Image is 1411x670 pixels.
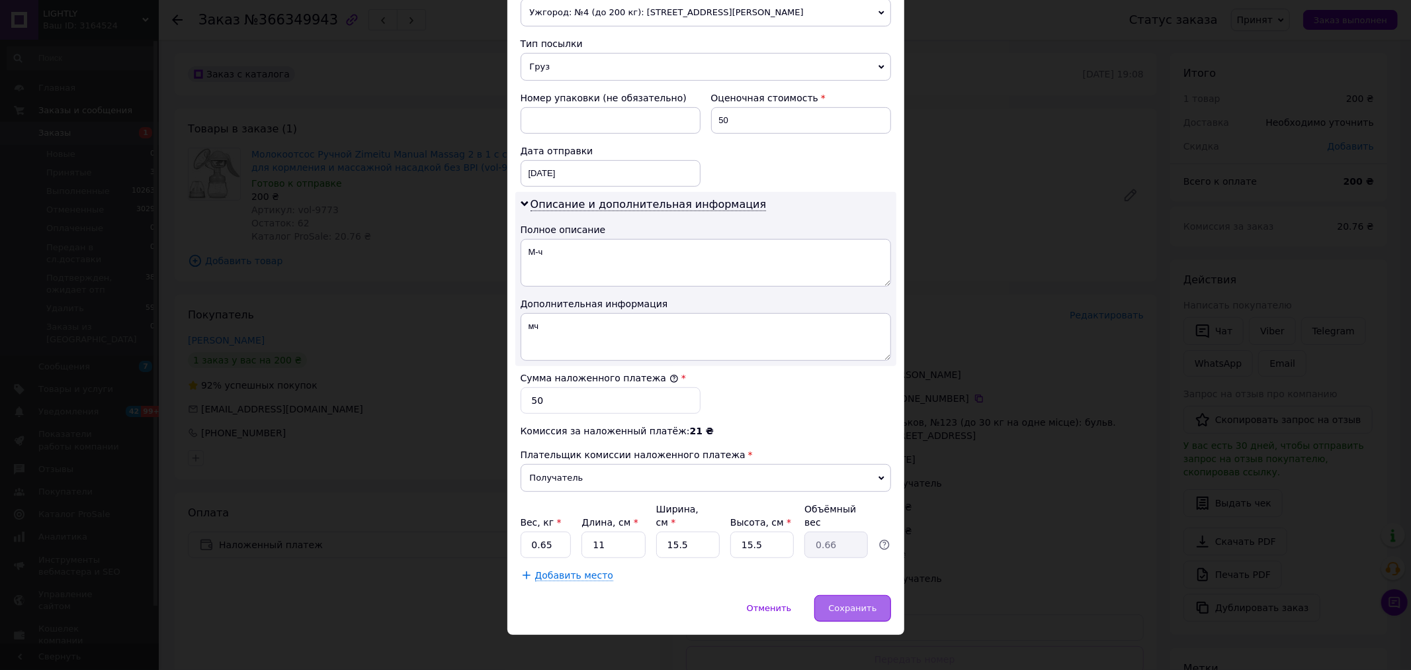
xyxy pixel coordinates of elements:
span: Описание и дополнительная информация [531,198,767,211]
div: Номер упаковки (не обязательно) [521,91,701,105]
span: Тип посылки [521,38,583,49]
textarea: мч [521,313,891,361]
span: Плательщик комиссии наложенного платежа [521,450,746,460]
label: Длина, см [581,517,638,528]
div: Комиссия за наложенный платёж: [521,424,891,438]
div: Оценочная стоимость [711,91,891,105]
span: Сохранить [828,603,877,613]
div: Дата отправки [521,144,701,158]
span: Получатель [521,464,891,492]
textarea: М-ч [521,239,891,287]
div: Объёмный вес [804,502,868,529]
label: Ширина, см [656,504,699,528]
label: Сумма наложенного платежа [521,373,679,383]
label: Высота, см [730,517,791,528]
span: Груз [521,53,891,81]
span: Добавить место [535,570,614,581]
span: Отменить [747,603,792,613]
label: Вес, кг [521,517,562,528]
div: Полное описание [521,223,891,236]
span: 21 ₴ [690,426,714,436]
div: Дополнительная информация [521,297,891,311]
